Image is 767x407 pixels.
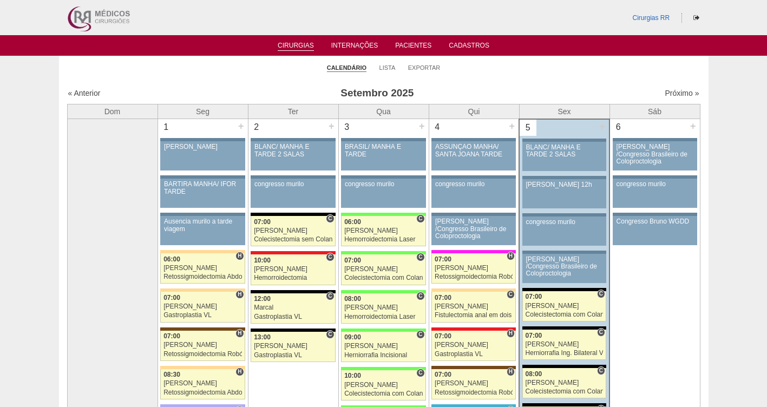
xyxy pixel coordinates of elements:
div: Key: Aviso [431,138,516,141]
span: Consultório [416,214,424,223]
span: Consultório [326,330,334,339]
span: 07:00 [526,332,542,339]
span: 07:00 [435,255,451,263]
span: Consultório [507,290,515,299]
div: Key: Blanc [251,213,335,216]
span: Hospital [507,329,515,338]
th: Dom [67,104,158,119]
div: BLANC/ MANHÃ E TARDE 2 SALAS [526,144,603,158]
div: Herniorrafia Ing. Bilateral VL [526,350,604,357]
div: Gastroplastia VL [254,352,332,359]
div: Retossigmoidectomia Robótica [435,273,513,280]
div: Key: Aviso [522,139,606,142]
div: + [507,119,516,133]
div: congresso murilo [254,181,332,188]
a: « Anterior [68,89,101,97]
span: 10:00 [254,257,271,264]
div: [PERSON_NAME] [526,379,604,386]
span: Consultório [326,214,334,223]
span: 09:00 [344,333,361,341]
div: Key: Pro Matre [431,250,516,253]
a: Calendário [327,64,366,72]
span: Consultório [597,290,605,298]
a: C 10:00 [PERSON_NAME] Colecistectomia com Colangiografia VL [341,370,425,401]
span: Consultório [326,292,334,300]
div: Key: Aviso [431,175,516,179]
div: Colecistectomia com Colangiografia VL [526,388,604,395]
div: BLANC/ MANHÃ E TARDE 2 SALAS [254,143,332,157]
a: congresso murilo [522,216,606,246]
span: Consultório [326,253,334,261]
div: Key: Aviso [341,175,425,179]
div: Hemorroidectomia Laser [344,236,423,243]
div: Key: Blanc [251,329,335,332]
span: Hospital [507,252,515,260]
a: Cirurgias RR [632,14,670,22]
span: Consultório [416,292,424,300]
span: 13:00 [254,333,271,341]
span: 07:00 [163,294,180,301]
a: C 09:00 [PERSON_NAME] Herniorrafia Incisional [341,332,425,362]
span: 08:00 [526,370,542,378]
div: Key: Aviso [522,176,606,179]
div: 1 [158,119,175,135]
span: 07:00 [526,293,542,300]
div: Key: Bartira [431,288,516,292]
div: Key: Aviso [160,138,245,141]
a: Congresso Bruno WGDD [613,216,697,245]
h3: Setembro 2025 [219,86,535,101]
div: Key: Brasil [341,367,425,370]
a: congresso murilo [431,179,516,208]
div: Herniorrafia Incisional [344,352,423,359]
div: Key: Aviso [613,175,697,179]
a: Cadastros [449,42,489,52]
div: Key: Brasil [341,290,425,293]
div: Retossigmoidectomia Robótica [435,389,513,396]
span: Hospital [235,329,244,338]
span: 08:00 [344,295,361,303]
a: [PERSON_NAME] 12h [522,179,606,208]
div: Colecistectomia com Colangiografia VL [344,274,423,281]
div: Key: Aviso [613,213,697,216]
div: BRASIL/ MANHÃ E TARDE [345,143,422,157]
th: Sex [519,104,609,119]
div: [PERSON_NAME] [435,265,513,272]
div: Key: Blanc [522,403,606,406]
div: Fistulectomia anal em dois tempos [435,312,513,319]
div: BARTIRA MANHÃ/ IFOR TARDE [164,181,241,195]
div: Key: Brasil [341,329,425,332]
th: Ter [248,104,338,119]
a: C 13:00 [PERSON_NAME] Gastroplastia VL [251,332,335,362]
a: H 07:00 [PERSON_NAME] Retossigmoidectomia Robótica [431,253,516,284]
div: Colecistectomia sem Colangiografia VL [254,236,332,243]
div: Key: Aviso [341,138,425,141]
div: Key: Blanc [522,326,606,330]
div: [PERSON_NAME] [435,342,513,349]
span: Hospital [235,252,244,260]
div: [PERSON_NAME] [344,266,423,273]
a: Ausencia murilo a tarde viagem [160,216,245,245]
a: C 07:00 [PERSON_NAME] Colecistectomia com Colangiografia VL [522,291,606,321]
span: 07:00 [163,332,180,340]
div: congresso murilo [435,181,512,188]
div: Key: Blanc [522,288,606,291]
div: Key: Aviso [522,251,606,254]
a: C 10:00 [PERSON_NAME] Hemorroidectomia [251,254,335,285]
div: Key: Brasil [341,213,425,216]
a: H 07:00 [PERSON_NAME] Retossigmoidectomia Robótica [431,369,516,399]
span: Hospital [235,290,244,299]
a: H 07:00 [PERSON_NAME] Gastroplastia VL [160,292,245,322]
a: C 07:00 [PERSON_NAME] Colecistectomia com Colangiografia VL [341,254,425,285]
div: Key: Bartira [160,366,245,369]
div: Key: Aviso [613,138,697,141]
th: Sáb [609,104,700,119]
span: Consultório [416,330,424,339]
div: + [598,120,607,134]
div: Retossigmoidectomia Robótica [163,351,242,358]
a: [PERSON_NAME] /Congresso Brasileiro de Coloproctologia [431,216,516,245]
a: [PERSON_NAME] /Congresso Brasileiro de Coloproctologia [522,254,606,283]
a: congresso murilo [613,179,697,208]
div: Key: Santa Joana [431,366,516,369]
div: Colecistectomia com Colangiografia VL [344,390,423,397]
a: C 08:00 [PERSON_NAME] Colecistectomia com Colangiografia VL [522,368,606,398]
